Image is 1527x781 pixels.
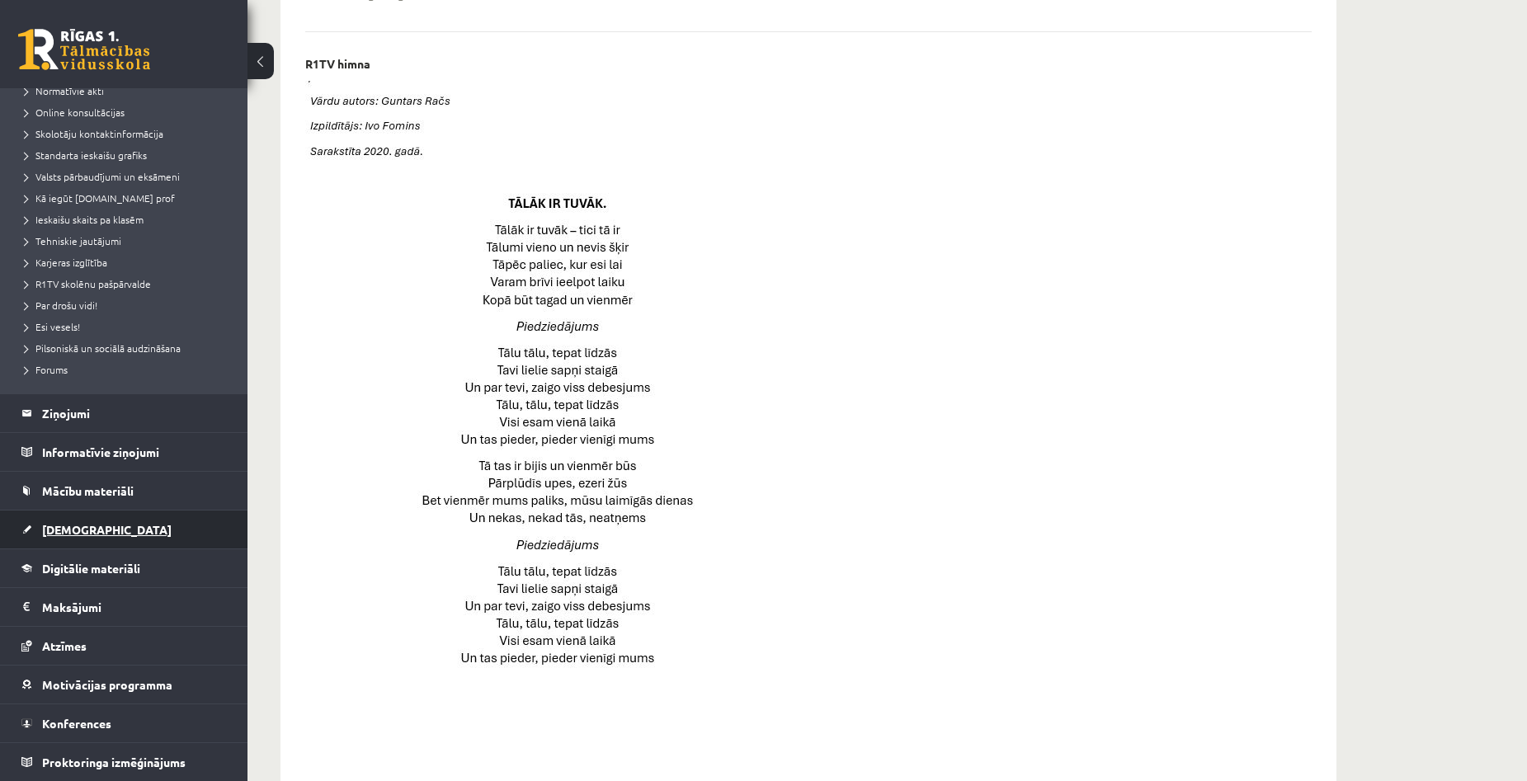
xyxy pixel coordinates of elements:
[25,106,125,119] span: Online konsultācijas
[42,588,227,626] legend: Maksājumi
[25,298,231,313] a: Par drošu vidi!
[25,234,121,247] span: Tehniskie jautājumi
[21,472,227,510] a: Mācību materiāli
[25,169,231,184] a: Valsts pārbaudījumi un eksāmeni
[305,57,370,71] p: R1TV himna
[42,433,227,471] legend: Informatīvie ziņojumi
[25,126,231,141] a: Skolotāju kontaktinformācija
[21,433,227,471] a: Informatīvie ziņojumi
[21,394,227,432] a: Ziņojumi
[25,127,163,140] span: Skolotāju kontaktinformācija
[21,510,227,548] a: [DEMOGRAPHIC_DATA]
[25,319,231,334] a: Esi vesels!
[42,483,134,498] span: Mācību materiāli
[25,191,231,205] a: Kā iegūt [DOMAIN_NAME] prof
[25,233,231,248] a: Tehniskie jautājumi
[25,363,68,376] span: Forums
[42,677,172,692] span: Motivācijas programma
[25,341,181,355] span: Pilsoniskā un sociālā audzināšana
[21,743,227,781] a: Proktoringa izmēģinājums
[42,522,172,537] span: [DEMOGRAPHIC_DATA]
[25,277,151,290] span: R1TV skolēnu pašpārvalde
[25,148,231,162] a: Standarta ieskaišu grafiks
[42,638,87,653] span: Atzīmes
[21,627,227,665] a: Atzīmes
[25,341,231,355] a: Pilsoniskā un sociālā audzināšana
[25,212,231,227] a: Ieskaišu skaits pa klasēm
[25,299,97,312] span: Par drošu vidi!
[42,716,111,731] span: Konferences
[25,148,147,162] span: Standarta ieskaišu grafiks
[25,84,104,97] span: Normatīvie akti
[21,704,227,742] a: Konferences
[25,256,107,269] span: Karjeras izglītība
[25,105,231,120] a: Online konsultācijas
[25,83,231,98] a: Normatīvie akti
[42,755,186,769] span: Proktoringa izmēģinājums
[21,549,227,587] a: Digitālie materiāli
[18,29,150,70] a: Rīgas 1. Tālmācības vidusskola
[25,255,231,270] a: Karjeras izglītība
[25,170,180,183] span: Valsts pārbaudījumi un eksāmeni
[25,362,231,377] a: Forums
[25,276,231,291] a: R1TV skolēnu pašpārvalde
[21,588,227,626] a: Maksājumi
[25,191,175,205] span: Kā iegūt [DOMAIN_NAME] prof
[25,320,80,333] span: Esi vesels!
[25,213,144,226] span: Ieskaišu skaits pa klasēm
[42,394,227,432] legend: Ziņojumi
[42,561,140,576] span: Digitālie materiāli
[21,666,227,703] a: Motivācijas programma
